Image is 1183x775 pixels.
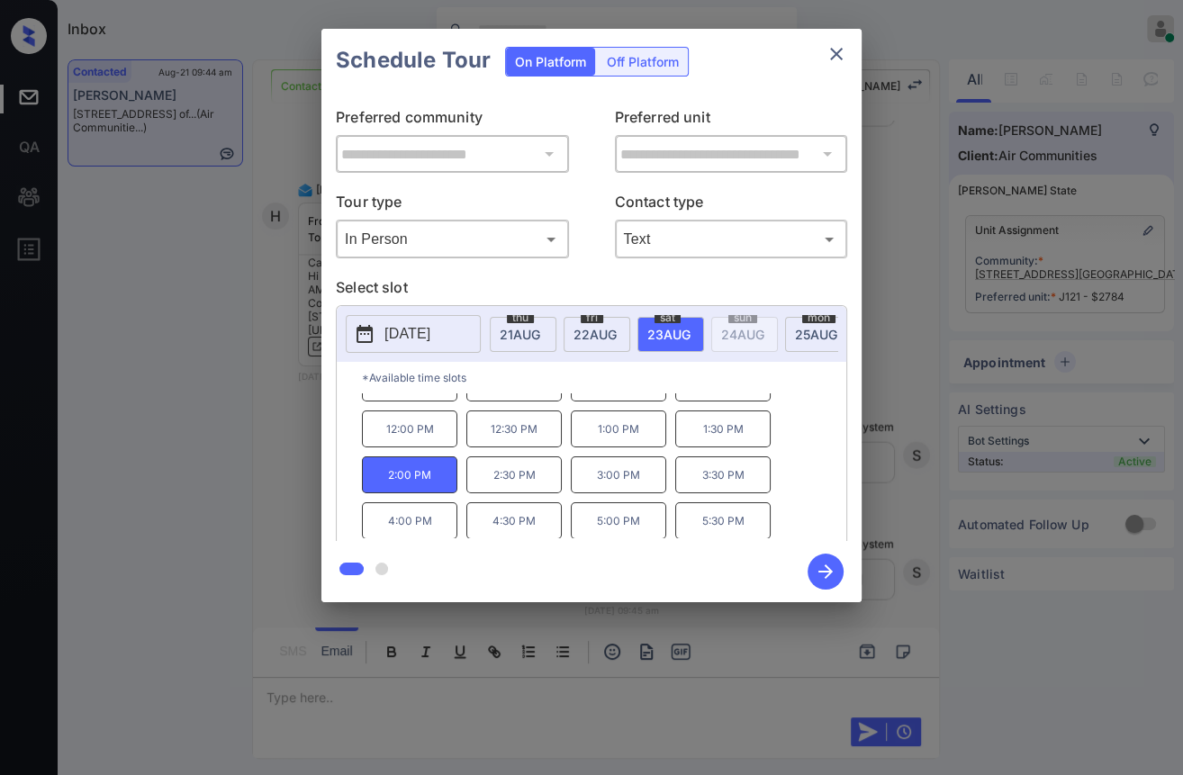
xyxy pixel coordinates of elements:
[336,276,847,305] p: Select slot
[797,548,854,595] button: btn-next
[647,327,691,342] span: 23 AUG
[346,315,481,353] button: [DATE]
[615,191,848,220] p: Contact type
[500,327,540,342] span: 21 AUG
[507,312,534,323] span: thu
[615,106,848,135] p: Preferred unit
[818,36,854,72] button: close
[619,224,844,254] div: Text
[571,502,666,539] p: 5:00 PM
[802,312,835,323] span: mon
[637,317,704,352] div: date-select
[655,312,681,323] span: sat
[675,410,771,447] p: 1:30 PM
[581,312,603,323] span: fri
[466,502,562,539] p: 4:30 PM
[340,224,564,254] div: In Person
[336,191,569,220] p: Tour type
[564,317,630,352] div: date-select
[785,317,852,352] div: date-select
[490,317,556,352] div: date-select
[571,456,666,493] p: 3:00 PM
[321,29,505,92] h2: Schedule Tour
[598,48,688,76] div: Off Platform
[384,323,430,345] p: [DATE]
[362,456,457,493] p: 2:00 PM
[336,106,569,135] p: Preferred community
[675,502,771,539] p: 5:30 PM
[362,410,457,447] p: 12:00 PM
[675,456,771,493] p: 3:30 PM
[466,456,562,493] p: 2:30 PM
[506,48,595,76] div: On Platform
[362,502,457,539] p: 4:00 PM
[362,362,846,393] p: *Available time slots
[573,327,617,342] span: 22 AUG
[795,327,837,342] span: 25 AUG
[466,410,562,447] p: 12:30 PM
[571,410,666,447] p: 1:00 PM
